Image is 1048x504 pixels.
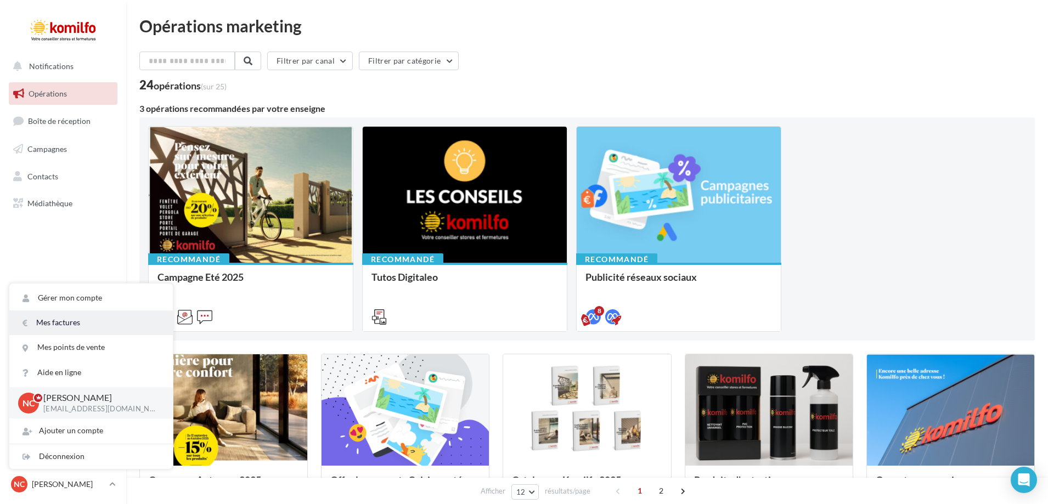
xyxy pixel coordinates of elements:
div: 3 opérations recommandées par votre enseigne [139,104,1035,113]
a: Contacts [7,165,120,188]
div: Ouverture magasin [876,474,1026,496]
span: Contacts [27,171,58,180]
div: Recommandé [148,253,229,265]
div: Produits d'entretien [694,474,844,496]
a: Opérations [7,82,120,105]
div: Publicité réseaux sociaux [585,271,772,293]
div: Ajouter un compte [9,418,173,443]
a: Aide en ligne [9,360,173,385]
span: 2 [652,482,670,500]
div: Déconnexion [9,444,173,469]
span: Campagnes [27,144,67,154]
span: résultats/page [545,486,590,496]
a: Gérer mon compte [9,286,173,310]
a: NC [PERSON_NAME] [9,474,117,495]
div: Campagne Eté 2025 [157,271,344,293]
div: opérations [154,81,227,90]
div: Recommandé [576,253,657,265]
button: Filtrer par canal [267,52,353,70]
span: NC [22,397,35,409]
span: Boîte de réception [28,116,91,126]
span: (sur 25) [201,82,227,91]
button: Notifications [7,55,115,78]
a: Boîte de réception [7,109,120,133]
a: Campagnes [7,138,120,161]
a: Mes factures [9,310,173,335]
button: Filtrer par catégorie [359,52,459,70]
p: [PERSON_NAME] [43,392,155,404]
div: Offre lancement : Cuisine extérieur [330,474,480,496]
div: Opérations marketing [139,18,1035,34]
div: 24 [139,79,227,91]
span: 1 [631,482,649,500]
button: 12 [511,484,539,500]
span: NC [14,479,25,490]
p: [EMAIL_ADDRESS][DOMAIN_NAME] [43,404,155,414]
div: Campagne Automne 2025 [149,474,298,496]
span: Notifications [29,61,74,71]
span: 12 [516,488,526,496]
a: Mes points de vente [9,335,173,360]
div: Recommandé [362,253,443,265]
div: Catalogues Komilfo 2025 [512,474,662,496]
a: Médiathèque [7,192,120,215]
span: Médiathèque [27,199,72,208]
p: [PERSON_NAME] [32,479,105,490]
div: 8 [594,306,604,316]
span: Opérations [29,89,67,98]
div: Tutos Digitaleo [371,271,558,293]
span: Afficher [481,486,505,496]
div: Open Intercom Messenger [1011,467,1037,493]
